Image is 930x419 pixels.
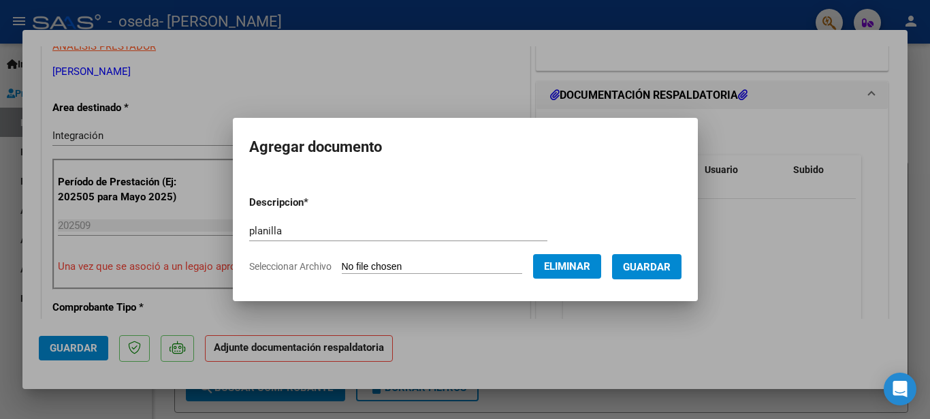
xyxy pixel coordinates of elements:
[533,254,601,279] button: Eliminar
[249,195,379,211] p: Descripcion
[544,260,590,273] span: Eliminar
[612,254,682,279] button: Guardar
[884,373,916,405] div: Open Intercom Messenger
[249,261,332,272] span: Seleccionar Archivo
[623,261,671,273] span: Guardar
[249,134,682,160] h2: Agregar documento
